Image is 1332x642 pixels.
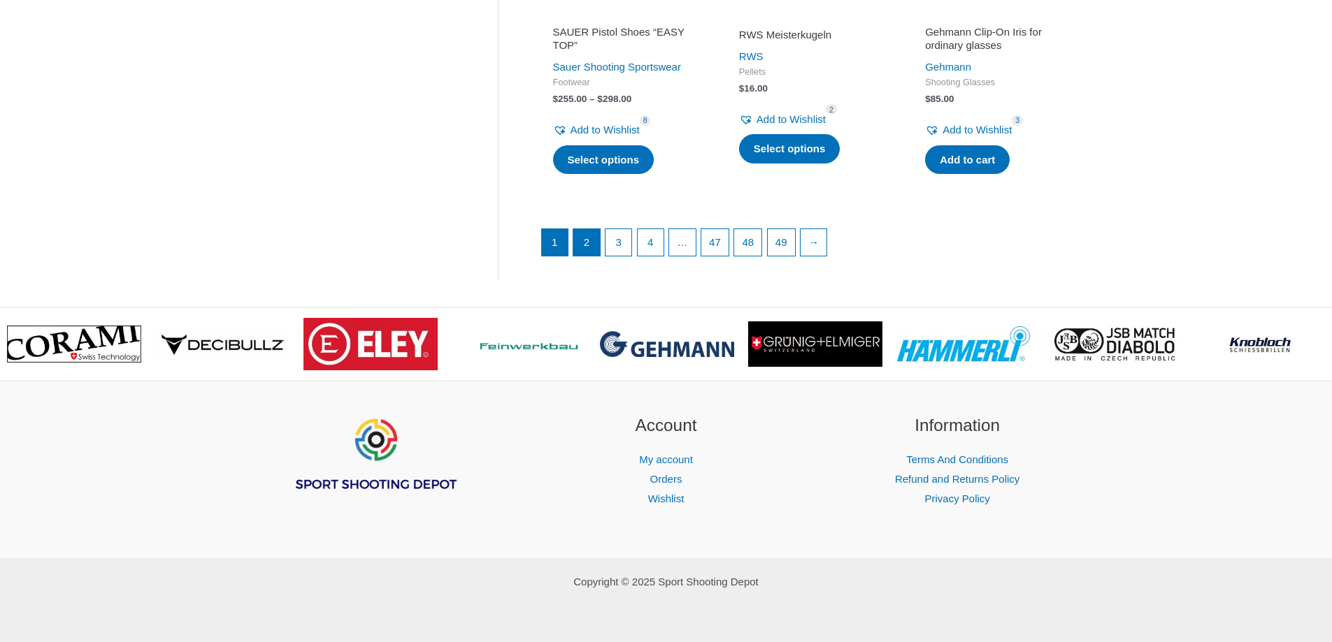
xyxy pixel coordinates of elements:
[826,104,837,115] span: 2
[925,94,954,104] bdi: 85.00
[553,25,700,52] h2: SAUER Pistol Shoes “EASY TOP”
[538,450,794,509] nav: Account
[606,229,632,256] a: Page 3
[247,413,503,526] aside: Footer Widget 1
[538,413,794,509] aside: Footer Widget 2
[768,229,795,256] a: Page 49
[739,8,886,25] iframe: Customer reviews powered by Trustpilot
[925,61,971,73] a: Gehmann
[589,94,595,104] span: –
[925,77,1072,89] span: Shooting Glasses
[829,413,1086,439] h2: Information
[639,453,693,465] a: My account
[553,145,654,175] a: Select options for “SAUER Pistol Shoes "EASY TOP"”
[573,229,600,256] a: Page 2
[943,124,1012,136] span: Add to Wishlist
[925,25,1072,58] a: Gehmann Clip-On Iris for ordinary glasses
[247,572,1086,592] p: Copyright © 2025 Sport Shooting Depot
[553,77,700,89] span: Footwear
[829,450,1086,509] nav: Information
[542,229,568,256] span: Page 1
[739,110,826,129] a: Add to Wishlist
[640,115,651,126] span: 8
[739,83,768,94] bdi: 16.00
[925,120,1012,140] a: Add to Wishlist
[895,473,1019,485] a: Refund and Returns Policy
[739,28,886,47] a: RWS Meisterkugeln
[829,413,1086,509] aside: Footer Widget 3
[739,83,745,94] span: $
[925,145,1010,175] a: Add to cart: “Gehmann Clip-On Iris for ordinary glasses”
[648,493,685,504] a: Wishlist
[701,229,729,256] a: Page 47
[553,94,559,104] span: $
[571,124,640,136] span: Add to Wishlist
[739,28,886,42] h2: RWS Meisterkugeln
[553,8,700,25] iframe: Customer reviews powered by Trustpilot
[739,66,886,78] span: Pellets
[650,473,682,485] a: Orders
[597,94,631,104] bdi: 298.00
[597,94,603,104] span: $
[553,61,681,73] a: Sauer Shooting Sportswear
[924,493,989,504] a: Privacy Policy
[739,50,764,62] a: RWS
[669,229,696,256] span: …
[538,413,794,439] h2: Account
[553,94,587,104] bdi: 255.00
[925,8,1072,25] iframe: Customer reviews powered by Trustpilot
[638,229,664,256] a: Page 4
[734,229,761,256] a: Page 48
[553,25,700,58] a: SAUER Pistol Shoes “EASY TOP”
[303,318,438,370] img: brand logo
[1012,115,1023,126] span: 3
[540,228,1085,263] nav: Product Pagination
[925,94,931,104] span: $
[906,453,1008,465] a: Terms And Conditions
[801,229,827,256] a: →
[739,134,840,163] a: Select options for “RWS Meisterkugeln”
[925,25,1072,52] h2: Gehmann Clip-On Iris for ordinary glasses
[553,120,640,140] a: Add to Wishlist
[757,113,826,125] span: Add to Wishlist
